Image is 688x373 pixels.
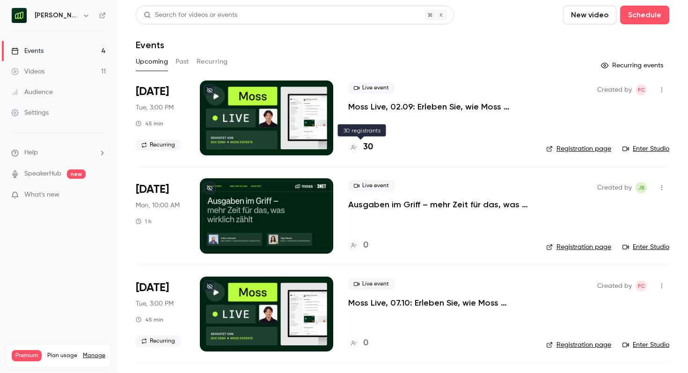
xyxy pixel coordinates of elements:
h4: 30 [363,141,373,154]
button: Upcoming [136,54,168,69]
span: Felicity Cator [636,280,647,292]
span: [DATE] [136,84,169,99]
button: Past [176,54,189,69]
div: Settings [11,108,49,117]
div: Sep 22 Mon, 10:00 AM (Europe/Berlin) [136,178,185,253]
h6: [PERSON_NAME] [GEOGRAPHIC_DATA] [35,11,79,20]
div: Audience [11,88,53,97]
span: Created by [597,280,632,292]
a: SpeakerHub [24,169,61,179]
span: What's new [24,190,59,200]
button: New video [563,6,616,24]
a: 30 [348,141,373,154]
button: Schedule [620,6,669,24]
div: Sep 2 Tue, 3:00 PM (Europe/Berlin) [136,80,185,155]
span: [DATE] [136,280,169,295]
span: Tue, 3:00 PM [136,103,174,112]
h4: 0 [363,239,368,252]
button: Recurring [197,54,228,69]
h4: 0 [363,337,368,350]
a: Registration page [546,340,611,350]
iframe: Noticeable Trigger [95,191,106,199]
span: Live event [348,278,395,290]
span: JB [638,182,645,193]
a: Enter Studio [622,242,669,252]
a: Enter Studio [622,144,669,154]
div: 45 min [136,120,163,127]
span: Live event [348,180,395,191]
a: Registration page [546,144,611,154]
a: Moss Live, 02.09: Erleben Sie, wie Moss Ausgabenmanagement automatisiert [348,101,531,112]
div: Search for videos or events [144,10,237,20]
div: Videos [11,67,44,76]
span: Created by [597,182,632,193]
div: Oct 7 Tue, 3:00 PM (Europe/Berlin) [136,277,185,351]
span: Recurring [136,139,181,151]
span: Tue, 3:00 PM [136,299,174,308]
a: 0 [348,239,368,252]
a: Enter Studio [622,340,669,350]
button: Recurring events [597,58,669,73]
span: Felicity Cator [636,84,647,95]
div: 45 min [136,316,163,323]
a: Ausgaben im Griff – mehr Zeit für das, was wirklich zählt [348,199,531,210]
span: Help [24,148,38,158]
div: Events [11,46,44,56]
span: Premium [12,350,42,361]
h1: Events [136,39,164,51]
span: FC [638,84,645,95]
span: [DATE] [136,182,169,197]
span: Live event [348,82,395,94]
span: Jara Bockx [636,182,647,193]
a: Registration page [546,242,611,252]
a: 0 [348,337,368,350]
span: FC [638,280,645,292]
a: Manage [83,352,105,359]
span: Created by [597,84,632,95]
span: Mon, 10:00 AM [136,201,180,210]
a: Moss Live, 07.10: Erleben Sie, wie Moss Ausgabenmanagement automatisiert [348,297,531,308]
span: new [67,169,86,179]
img: Moss Deutschland [12,8,27,23]
li: help-dropdown-opener [11,148,106,158]
div: 1 h [136,218,152,225]
span: Recurring [136,336,181,347]
span: Plan usage [47,352,77,359]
